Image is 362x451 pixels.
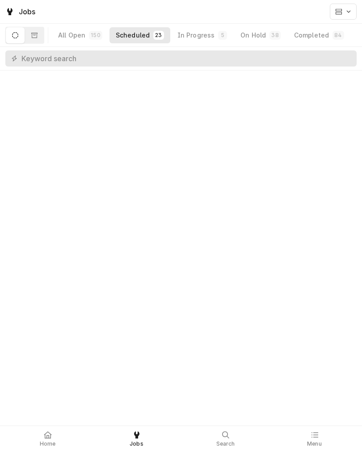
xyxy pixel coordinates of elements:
[220,32,225,39] div: 5
[93,428,181,449] a: Jobs
[294,31,329,40] div: Completed
[271,32,278,39] div: 38
[58,31,85,40] div: All Open
[270,428,358,449] a: Menu
[130,440,143,447] span: Jobs
[181,428,269,449] a: Search
[4,428,92,449] a: Home
[21,50,352,67] input: Keyword search
[334,32,342,39] div: 84
[177,31,215,40] div: In Progress
[155,32,162,39] div: 23
[116,31,150,40] div: Scheduled
[240,31,266,40] div: On Hold
[307,440,322,447] span: Menu
[91,32,100,39] div: 150
[216,440,235,447] span: Search
[40,440,56,447] span: Home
